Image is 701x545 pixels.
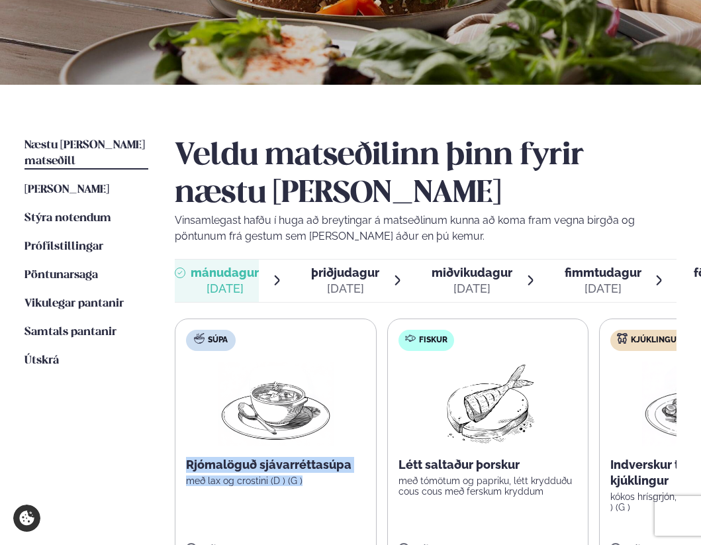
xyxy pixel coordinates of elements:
p: Rjómalöguð sjávarréttasúpa [186,457,365,473]
span: Prófílstillingar [24,241,103,252]
img: Fish.png [430,362,547,446]
span: Stýra notendum [24,213,111,224]
span: fimmtudagur [565,266,641,279]
span: [PERSON_NAME] [24,184,109,195]
div: [DATE] [432,281,512,297]
a: Cookie settings [13,505,40,532]
span: Samtals pantanir [24,326,117,338]
p: með tómötum og papriku, létt krydduðu cous cous með ferskum kryddum [398,475,578,497]
a: Stýra notendum [24,211,111,226]
span: Súpa [208,335,228,346]
span: mánudagur [191,266,259,279]
a: Vikulegar pantanir [24,296,124,312]
span: Útskrá [24,355,59,366]
span: Vikulegar pantanir [24,298,124,309]
span: Kjúklingur [631,335,682,346]
span: Næstu [PERSON_NAME] matseðill [24,140,145,167]
img: chicken.svg [617,333,628,344]
a: Útskrá [24,353,59,369]
a: Samtals pantanir [24,324,117,340]
p: Vinsamlegast hafðu í huga að breytingar á matseðlinum kunna að koma fram vegna birgða og pöntunum... [175,213,676,244]
a: [PERSON_NAME] [24,182,109,198]
span: Fiskur [419,335,447,346]
a: Pöntunarsaga [24,268,98,283]
div: [DATE] [191,281,259,297]
img: soup.svg [194,333,205,344]
p: Létt saltaður þorskur [398,457,578,473]
div: [DATE] [311,281,379,297]
span: Pöntunarsaga [24,270,98,281]
div: [DATE] [565,281,641,297]
span: þriðjudagur [311,266,379,279]
h2: Veldu matseðilinn þinn fyrir næstu [PERSON_NAME] [175,138,676,212]
p: með lax og crostini (D ) (G ) [186,475,365,486]
a: Næstu [PERSON_NAME] matseðill [24,138,148,170]
img: Soup.png [218,362,334,446]
img: fish.svg [405,333,416,344]
span: miðvikudagur [432,266,512,279]
a: Prófílstillingar [24,239,103,255]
